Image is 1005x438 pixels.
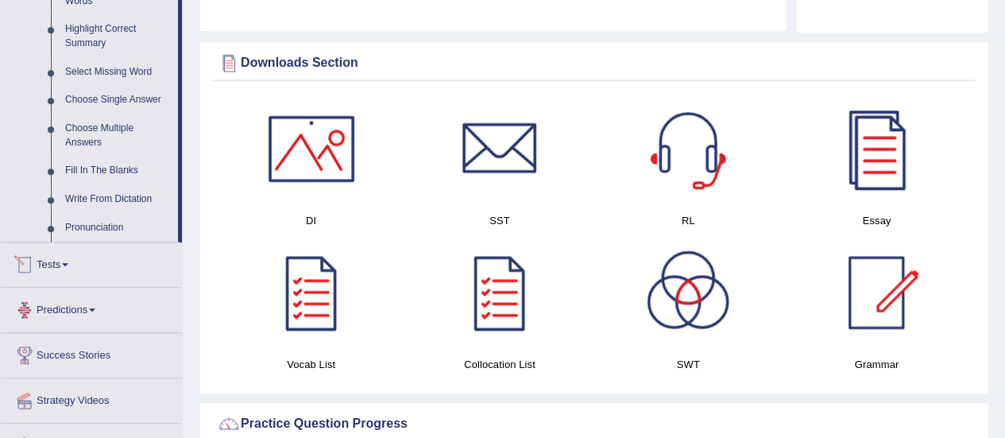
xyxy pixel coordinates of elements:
a: Choose Single Answer [58,86,178,114]
h4: Grammar [790,356,963,373]
a: Choose Multiple Answers [58,114,178,157]
a: Predictions [1,288,182,328]
h4: RL [602,212,775,229]
h4: SWT [602,356,775,373]
h4: Vocab List [225,356,397,373]
a: Tests [1,242,182,282]
a: Write From Dictation [58,185,178,214]
a: Pronunciation [58,214,178,242]
a: Strategy Videos [1,378,182,418]
h4: DI [225,212,397,229]
h4: Collocation List [413,356,586,373]
h4: Essay [790,212,963,229]
h4: SST [413,212,586,229]
div: Downloads Section [217,51,971,75]
a: Highlight Correct Summary [58,15,178,57]
a: Select Missing Word [58,58,178,87]
a: Success Stories [1,333,182,373]
a: Fill In The Blanks [58,157,178,185]
div: Practice Question Progress [217,412,971,436]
